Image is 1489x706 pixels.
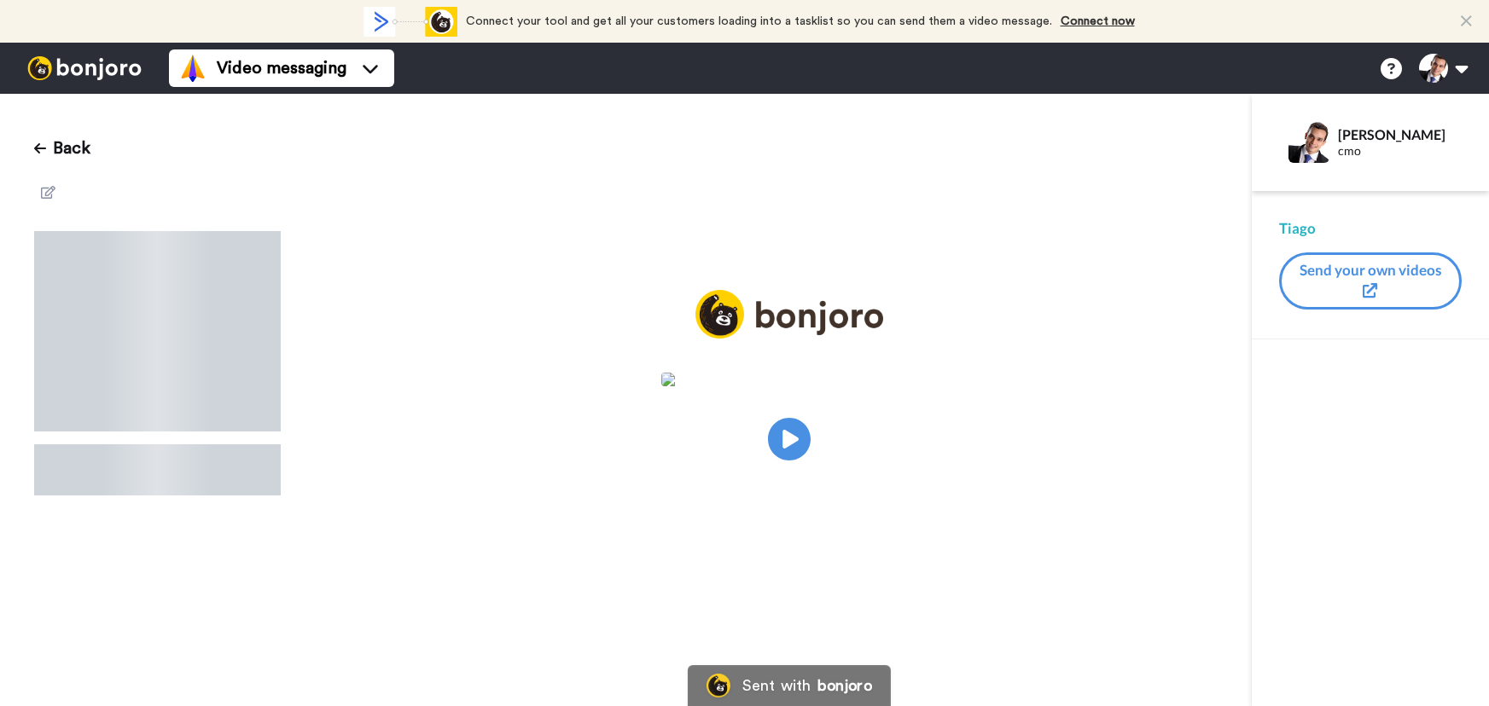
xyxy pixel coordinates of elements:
img: bj-logo-header-white.svg [20,56,148,80]
img: logo_full.png [695,290,883,339]
img: vm-color.svg [179,55,206,82]
button: Back [34,128,90,169]
div: cmo [1338,144,1461,159]
img: ca7e987e-df57-47af-a378-c47ec1089280.jpg [661,373,917,386]
a: Bonjoro LogoSent withbonjoro [688,665,891,706]
a: Connect now [1061,15,1135,27]
span: Connect your tool and get all your customers loading into a tasklist so you can send them a video... [466,15,1052,27]
img: Profile Image [1288,122,1329,163]
div: animation [364,7,457,37]
img: Bonjoro Logo [707,674,730,697]
div: [PERSON_NAME] [1338,126,1461,142]
div: Tiago [1279,218,1462,239]
div: bonjoro [817,678,872,693]
div: Sent with [742,678,811,693]
button: Send your own videos [1279,252,1462,310]
span: Video messaging [217,56,346,80]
